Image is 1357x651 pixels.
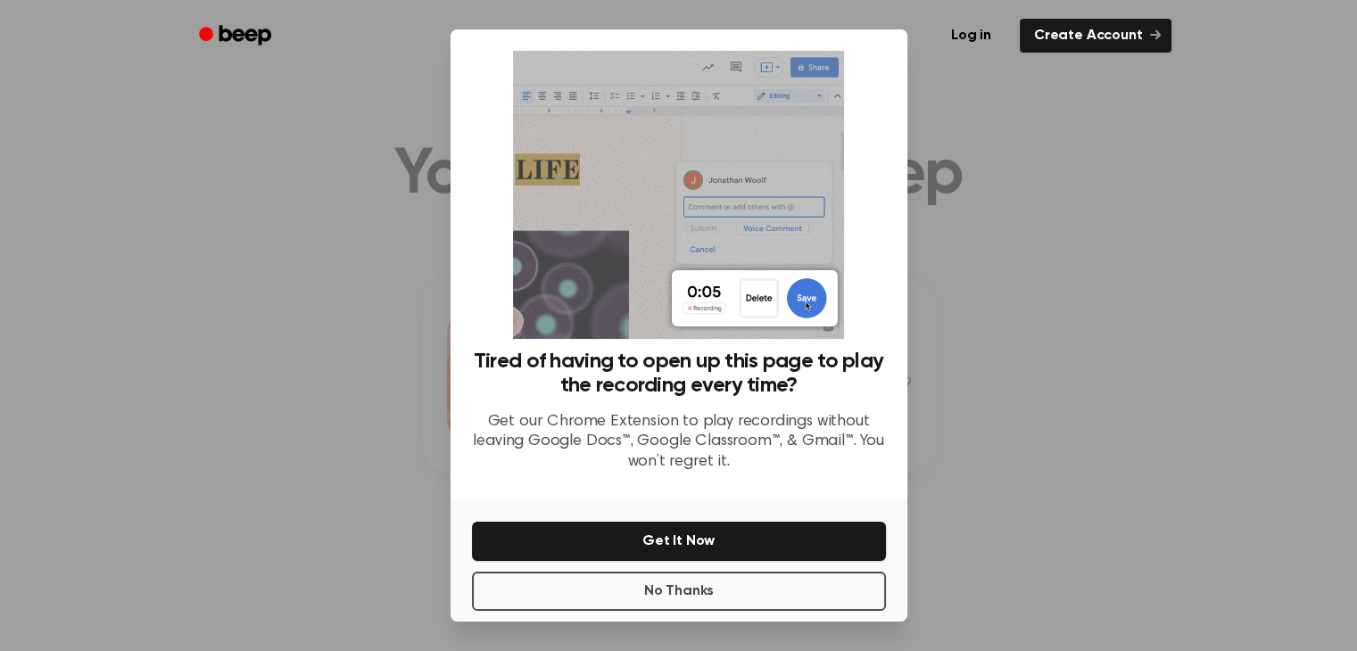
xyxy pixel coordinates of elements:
img: Beep extension in action [513,51,844,339]
a: Create Account [1020,19,1171,53]
button: No Thanks [472,572,886,611]
button: Get It Now [472,522,886,561]
p: Get our Chrome Extension to play recordings without leaving Google Docs™, Google Classroom™, & Gm... [472,412,886,473]
a: Log in [933,15,1009,56]
h3: Tired of having to open up this page to play the recording every time? [472,350,886,398]
a: Beep [186,19,287,54]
